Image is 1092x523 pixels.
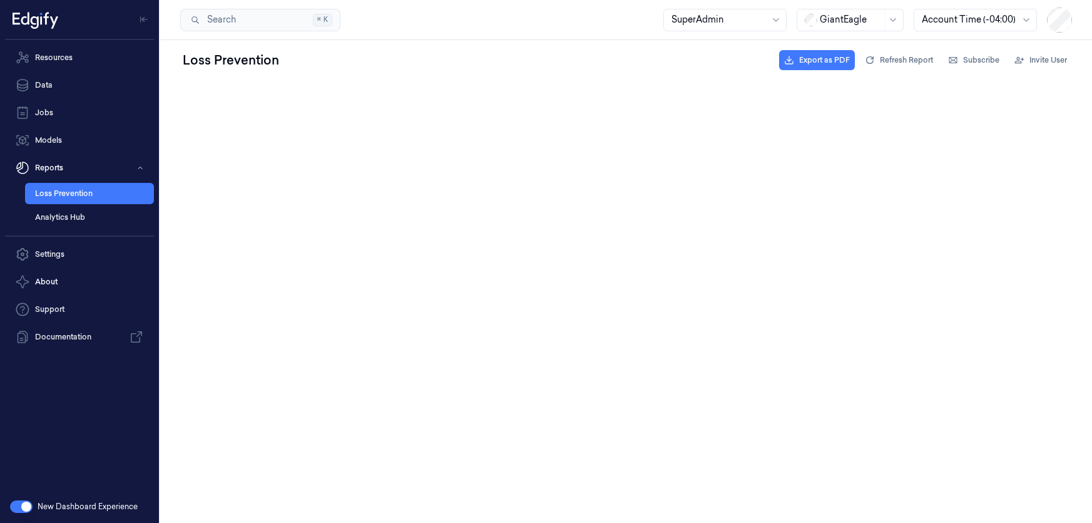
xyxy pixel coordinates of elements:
[5,45,154,70] a: Resources
[5,297,154,322] a: Support
[963,54,999,66] span: Subscribe
[5,242,154,267] a: Settings
[180,49,282,71] div: Loss Prevention
[5,324,154,350] a: Documentation
[1029,54,1067,66] span: Invite User
[5,155,154,180] button: Reports
[779,50,855,70] button: Export as PDF
[202,13,236,26] span: Search
[5,73,154,98] a: Data
[943,50,1004,70] button: Subscribe
[880,54,933,66] span: Refresh Report
[5,128,154,153] a: Models
[5,100,154,125] a: Jobs
[1009,50,1072,70] button: Invite User
[799,54,850,66] span: Export as PDF
[5,269,154,294] button: About
[180,9,340,31] button: Search⌘K
[134,9,154,29] button: Toggle Navigation
[860,50,938,70] button: Refresh Report
[25,183,154,204] a: Loss Prevention
[25,207,154,228] a: Analytics Hub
